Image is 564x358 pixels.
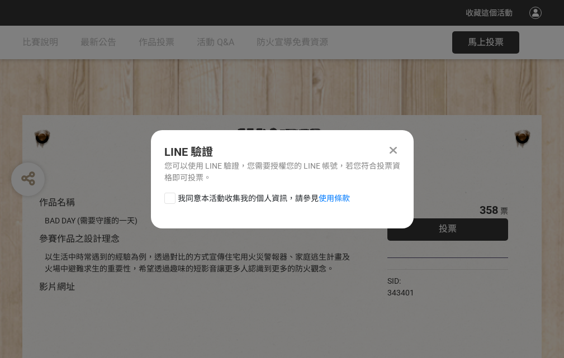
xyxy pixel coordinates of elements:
[197,37,234,47] span: 活動 Q&A
[80,37,116,47] span: 最新公告
[257,26,328,59] a: 防火宣導免費資源
[164,144,400,160] div: LINE 驗證
[417,275,473,287] iframe: Facebook Share
[480,203,498,217] span: 358
[39,281,75,292] span: 影片網址
[22,26,58,59] a: 比賽說明
[39,197,75,208] span: 作品名稱
[139,26,174,59] a: 作品投票
[178,193,350,204] span: 我同意本活動收集我的個人資訊，請參見
[164,160,400,184] div: 您可以使用 LINE 驗證，您需要授權您的 LINE 帳號，若您符合投票資格即可投票。
[22,37,58,47] span: 比賽說明
[80,26,116,59] a: 最新公告
[500,207,508,216] span: 票
[197,26,234,59] a: 活動 Q&A
[387,276,414,297] span: SID: 343401
[468,37,504,47] span: 馬上投票
[39,233,120,244] span: 參賽作品之設計理念
[439,223,457,234] span: 投票
[452,31,519,54] button: 馬上投票
[319,194,350,203] a: 使用條款
[139,37,174,47] span: 作品投票
[257,37,328,47] span: 防火宣導免費資源
[45,251,354,275] div: 以生活中時常遇到的經驗為例，透過對比的方式宣傳住宅用火災警報器、家庭逃生計畫及火場中避難求生的重要性，希望透過趣味的短影音讓更多人認識到更多的防火觀念。
[45,215,354,227] div: BAD DAY (需要守護的一天)
[466,8,513,17] span: 收藏這個活動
